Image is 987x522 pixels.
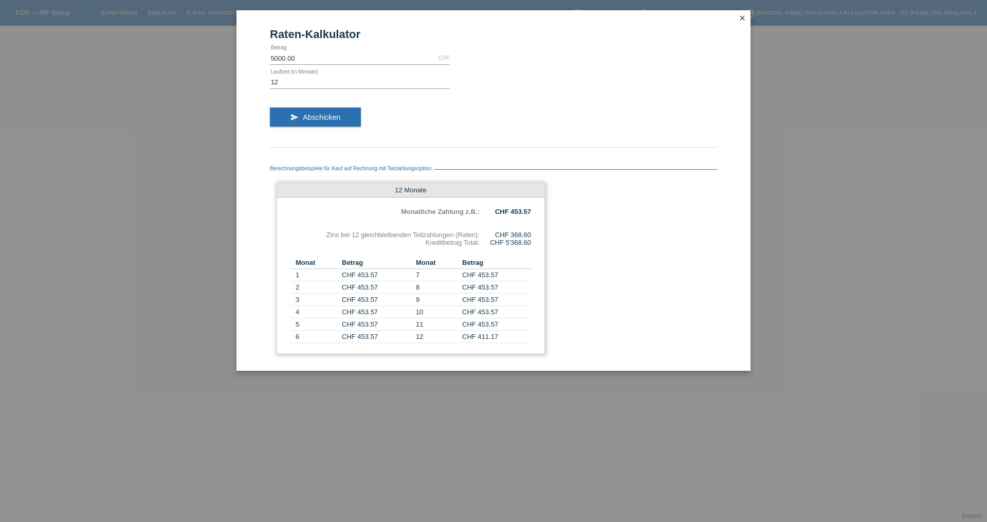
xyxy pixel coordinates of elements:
[462,257,531,269] th: Betrag
[290,331,342,343] td: 6
[290,281,342,294] td: 2
[342,257,411,269] th: Betrag
[411,257,462,269] th: Monat
[462,281,531,294] td: CHF 453.57
[270,28,717,41] h1: Raten-Kalkulator
[290,239,480,246] div: Kreditbetrag Total:
[270,166,434,171] span: Berechnungsbeispiele für Kauf auf Rechnung mit Teilzahlungsoption
[290,257,342,269] th: Monat
[462,331,531,343] td: CHF 411.17
[342,269,411,281] td: CHF 453.57
[736,13,749,25] a: close
[480,239,531,246] div: CHF 5'368.60
[270,107,361,127] button: send Abschicken
[342,281,411,294] td: CHF 453.57
[495,208,531,215] b: CHF 453.57
[290,318,342,331] td: 5
[438,55,450,61] div: CHF
[303,113,340,121] span: Abschicken
[462,294,531,306] td: CHF 453.57
[290,306,342,318] td: 4
[411,318,462,331] td: 11
[290,269,342,281] td: 1
[342,331,411,343] td: CHF 453.57
[342,318,411,331] td: CHF 453.57
[462,306,531,318] td: CHF 453.57
[411,331,462,343] td: 12
[277,183,544,197] div: 12 Monate
[411,306,462,318] td: 10
[290,294,342,306] td: 3
[462,269,531,281] td: CHF 453.57
[401,208,480,215] b: Monatliche Zahlung z.B.:
[738,14,746,22] i: close
[290,231,480,239] div: Zins bei 12 gleichbleibenden Teilzahlungen (Raten):
[342,306,411,318] td: CHF 453.57
[342,294,411,306] td: CHF 453.57
[462,318,531,331] td: CHF 453.57
[411,294,462,306] td: 9
[480,231,531,239] div: CHF 368.60
[411,269,462,281] td: 7
[411,281,462,294] td: 8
